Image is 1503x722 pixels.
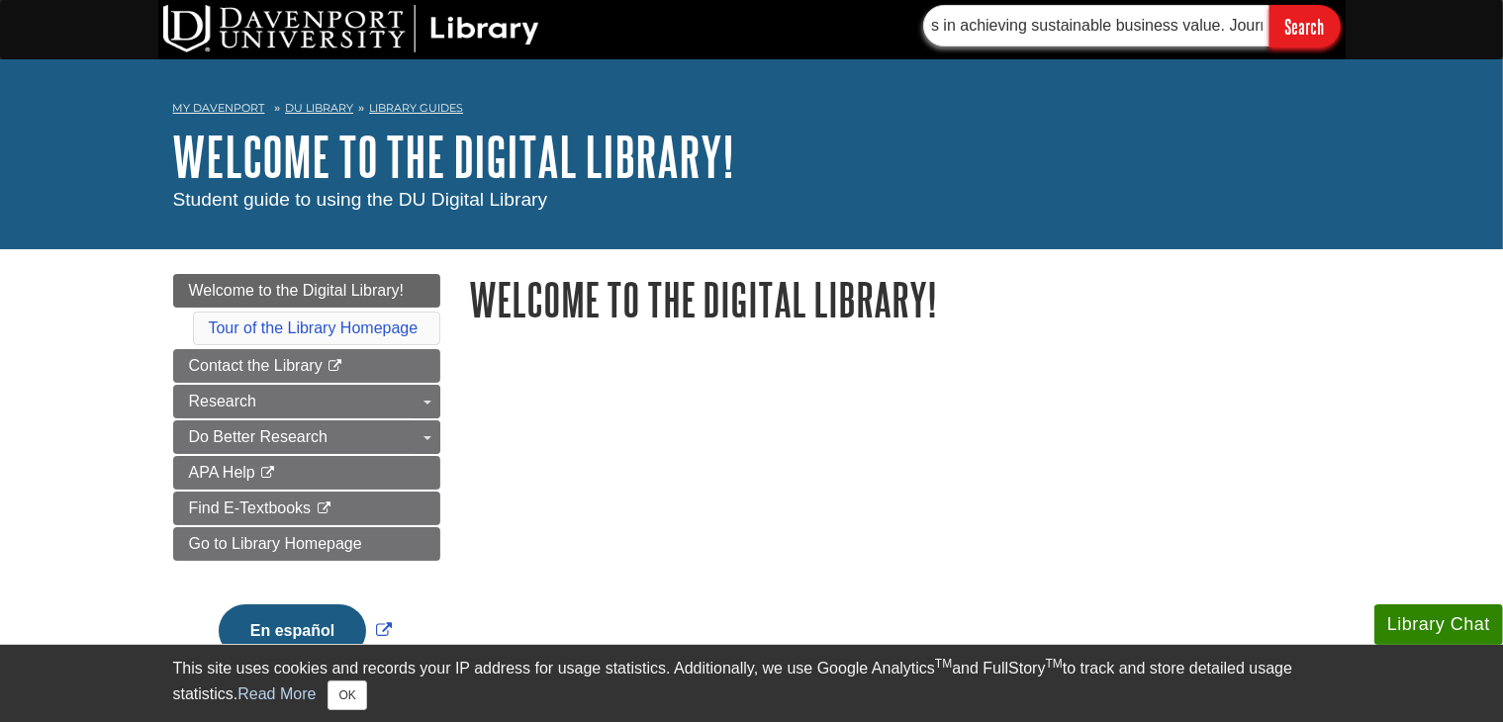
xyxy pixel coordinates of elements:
i: This link opens in a new window [316,502,332,515]
span: Contact the Library [189,357,323,374]
a: Research [173,385,440,418]
div: This site uses cookies and records your IP address for usage statistics. Additionally, we use Goo... [173,657,1331,710]
a: APA Help [173,456,440,490]
span: Go to Library Homepage [189,535,362,552]
i: This link opens in a new window [327,360,343,373]
a: Read More [237,685,316,702]
span: Student guide to using the DU Digital Library [173,189,548,210]
a: Go to Library Homepage [173,527,440,561]
span: Find E-Textbooks [189,499,312,516]
span: Research [189,393,256,409]
img: DU Library [163,5,539,52]
sup: TM [1046,657,1063,671]
a: Tour of the Library Homepage [209,319,419,336]
a: DU Library [285,101,353,115]
span: Welcome to the Digital Library! [189,282,405,299]
div: Guide Page Menu [173,274,440,691]
form: Searches DU Library's articles, books, and more [923,5,1341,47]
button: En español [219,604,366,658]
a: Welcome to the Digital Library! [173,274,440,308]
button: Close [328,680,366,710]
button: Library Chat [1374,604,1503,645]
i: This link opens in a new window [259,467,276,480]
span: Do Better Research [189,428,329,445]
span: APA Help [189,464,255,481]
nav: breadcrumb [173,95,1331,127]
a: Do Better Research [173,420,440,454]
a: Find E-Textbooks [173,492,440,525]
a: Welcome to the Digital Library! [173,126,735,187]
a: My Davenport [173,100,265,117]
a: Contact the Library [173,349,440,383]
a: Library Guides [369,101,463,115]
h1: Welcome to the Digital Library! [470,274,1331,324]
sup: TM [935,657,952,671]
a: Link opens in new window [214,622,397,639]
input: Search [1269,5,1341,47]
input: Find Articles, Books, & More... [923,5,1269,46]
